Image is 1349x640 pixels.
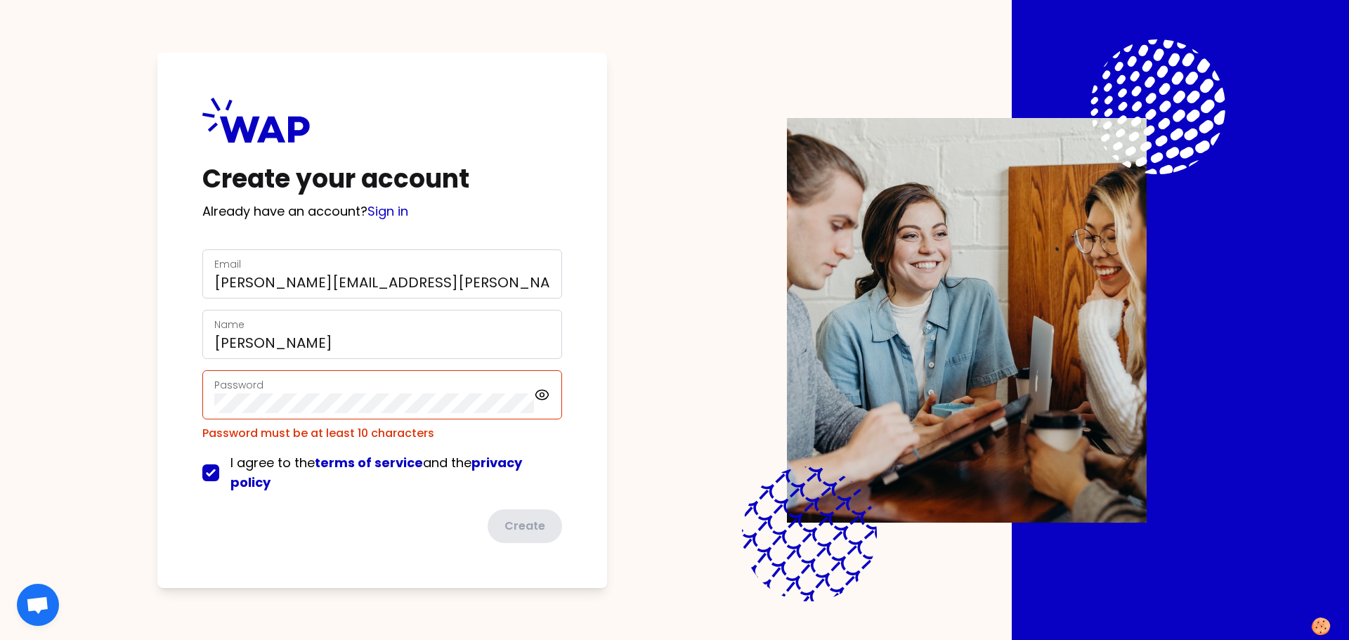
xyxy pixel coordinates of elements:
a: Sign in [367,202,408,220]
a: privacy policy [230,454,522,491]
img: Description [787,118,1147,523]
label: Email [214,257,241,271]
h1: Create your account [202,165,562,193]
label: Password [214,378,263,392]
a: terms of service [315,454,423,471]
button: Create [488,509,562,543]
div: Open chat [17,584,59,626]
span: I agree to the and the [230,454,522,491]
div: Password must be at least 10 characters [202,425,562,442]
label: Name [214,318,245,332]
p: Already have an account? [202,202,562,221]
